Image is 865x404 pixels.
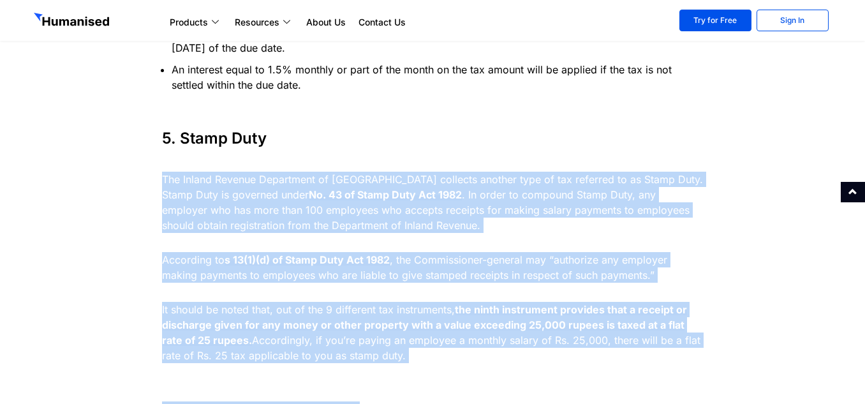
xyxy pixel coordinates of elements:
[162,303,687,347] strong: the ninth instrument provides that a receipt or discharge given for any money or other property w...
[34,13,112,29] img: GetHumanised Logo
[352,15,412,30] a: Contact Us
[172,62,704,93] li: An interest equal to 1.5% monthly or part of the month on the tax amount will be applied if the t...
[162,252,704,283] p: According to , the Commissioner-general may “authorize any employer making payments to employees ...
[162,131,704,146] h3: 5. Stamp Duty
[679,10,751,31] a: Try for Free
[300,15,352,30] a: About Us
[309,188,462,201] strong: No. 43 of Stamp Duty Act 1982
[162,302,704,363] p: It should be noted that, out of the 9 different tax instruments, Accordingly, if you’re paying an...
[225,253,390,266] strong: s 13(1)(d) of Stamp Duty Act 1982
[162,172,704,233] p: The Inland Revenue Department of [GEOGRAPHIC_DATA] collects another type of tax referred to as St...
[163,15,228,30] a: Products
[228,15,300,30] a: Resources
[757,10,829,31] a: Sign In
